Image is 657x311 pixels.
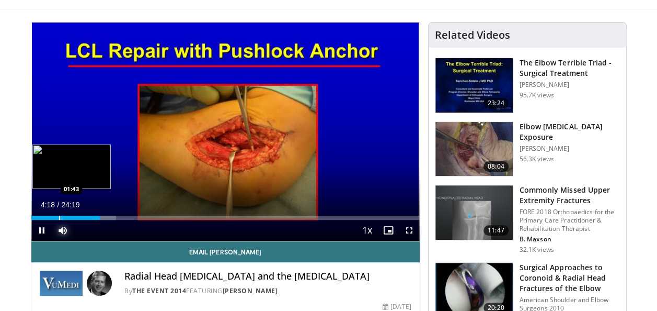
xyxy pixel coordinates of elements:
p: 56.3K views [520,155,554,163]
button: Playback Rate [357,220,378,241]
img: image.jpeg [32,145,111,189]
span: 24:19 [61,201,79,209]
button: Mute [52,220,73,241]
h3: Commonly Missed Upper Extremity Fractures [520,185,620,206]
h3: Surgical Approaches to Coronoid & Radial Head Fractures of the Elbow [520,262,620,294]
h4: Radial Head [MEDICAL_DATA] and the [MEDICAL_DATA] [124,271,411,282]
p: 95.7K views [520,91,554,99]
img: The Event 2014 [40,271,83,296]
span: 23:24 [483,98,509,108]
p: [PERSON_NAME] [520,145,620,153]
img: 162531_0000_1.png.150x105_q85_crop-smart_upscale.jpg [435,58,513,113]
img: Avatar [87,271,112,296]
p: FORE 2018 Orthopaedics for the Primary Care Practitioner & Rehabilitation Therapist [520,208,620,233]
span: 11:47 [483,225,509,236]
a: 08:04 Elbow [MEDICAL_DATA] Exposure [PERSON_NAME] 56.3K views [435,121,620,177]
img: heCDP4pTuni5z6vX4xMDoxOjBrO-I4W8_11.150x105_q85_crop-smart_upscale.jpg [435,122,513,176]
span: 4:18 [41,201,55,209]
a: 11:47 Commonly Missed Upper Extremity Fractures FORE 2018 Orthopaedics for the Primary Care Pract... [435,185,620,254]
video-js: Video Player [31,23,420,241]
button: Pause [31,220,52,241]
p: B. Maxson [520,235,620,243]
a: 23:24 The Elbow Terrible Triad - Surgical Treatment [PERSON_NAME] 95.7K views [435,58,620,113]
img: b2c65235-e098-4cd2-ab0f-914df5e3e270.150x105_q85_crop-smart_upscale.jpg [435,185,513,240]
p: 32.1K views [520,246,554,254]
p: [PERSON_NAME] [520,81,620,89]
h3: The Elbow Terrible Triad - Surgical Treatment [520,58,620,79]
button: Fullscreen [399,220,420,241]
h4: Related Videos [435,29,510,41]
span: / [57,201,60,209]
span: 08:04 [483,161,509,172]
div: By FEATURING [124,286,411,296]
button: Enable picture-in-picture mode [378,220,399,241]
a: [PERSON_NAME] [223,286,278,295]
a: Email [PERSON_NAME] [31,241,420,262]
div: Progress Bar [31,216,420,220]
a: The Event 2014 [132,286,186,295]
h3: Elbow [MEDICAL_DATA] Exposure [520,121,620,142]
